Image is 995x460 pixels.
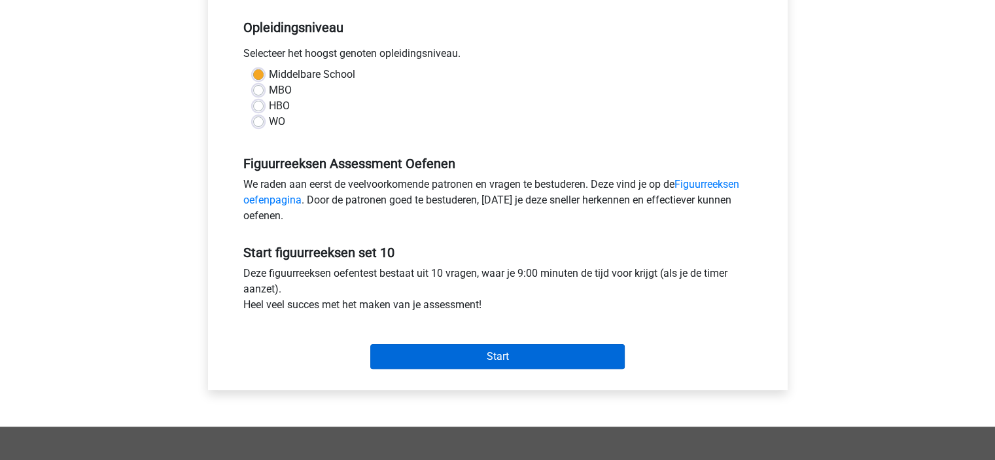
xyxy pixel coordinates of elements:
div: Selecteer het hoogst genoten opleidingsniveau. [234,46,762,67]
h5: Opleidingsniveau [243,14,752,41]
label: HBO [269,98,290,114]
label: WO [269,114,285,130]
h5: Figuurreeksen Assessment Oefenen [243,156,752,171]
input: Start [370,344,625,369]
label: Middelbare School [269,67,355,82]
label: MBO [269,82,292,98]
div: Deze figuurreeksen oefentest bestaat uit 10 vragen, waar je 9:00 minuten de tijd voor krijgt (als... [234,266,762,318]
h5: Start figuurreeksen set 10 [243,245,752,260]
div: We raden aan eerst de veelvoorkomende patronen en vragen te bestuderen. Deze vind je op de . Door... [234,177,762,229]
